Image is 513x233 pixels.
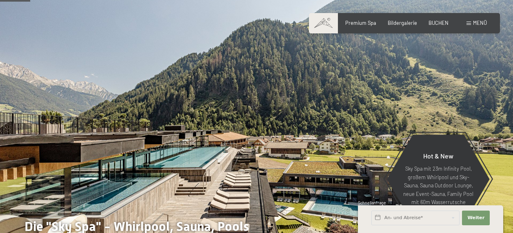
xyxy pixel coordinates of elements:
button: Weiter [462,211,490,225]
a: Bildergalerie [388,20,417,26]
a: Premium Spa [345,20,376,26]
a: BUCHEN [429,20,449,26]
a: Hot & New Sky Spa mit 23m Infinity Pool, großem Whirlpool und Sky-Sauna, Sauna Outdoor Lounge, ne... [386,134,490,224]
span: Menü [473,20,487,26]
p: Sky Spa mit 23m Infinity Pool, großem Whirlpool und Sky-Sauna, Sauna Outdoor Lounge, neue Event-S... [403,165,474,206]
span: Hot & New [423,152,453,160]
span: Schnellanfrage [358,200,386,205]
span: Weiter [467,215,484,221]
